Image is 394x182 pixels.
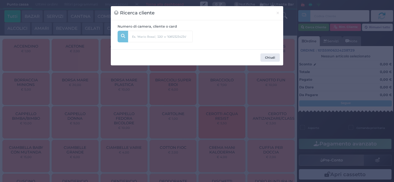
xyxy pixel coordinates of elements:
[276,10,280,16] span: ×
[260,53,280,62] button: Chiudi
[118,24,177,29] label: Numero di camera, cliente o card
[114,10,155,17] h3: Ricerca cliente
[128,31,193,42] input: Es. 'Mario Rossi', '220' o '108123234234'
[272,6,283,20] button: Chiudi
